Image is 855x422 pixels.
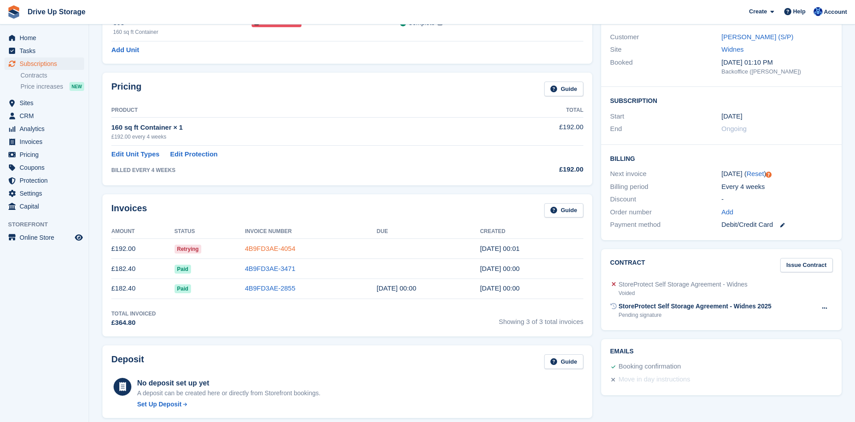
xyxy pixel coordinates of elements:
[610,207,721,217] div: Order number
[111,318,156,328] div: £364.80
[175,245,202,254] span: Retrying
[610,348,833,355] h2: Emails
[544,203,583,218] a: Guide
[111,354,144,369] h2: Deposit
[4,32,84,44] a: menu
[496,103,583,118] th: Total
[610,182,721,192] div: Billing period
[20,174,73,187] span: Protection
[245,265,295,272] a: 4B9FD3AE-3471
[793,7,806,16] span: Help
[20,32,73,44] span: Home
[721,45,744,53] a: Widnes
[765,171,773,179] div: Tooltip anchor
[814,7,822,16] img: Widnes Team
[111,166,496,174] div: BILLED EVERY 4 WEEKS
[721,182,833,192] div: Every 4 weeks
[137,400,182,409] div: Set Up Deposit
[20,161,73,174] span: Coupons
[496,117,583,145] td: £192.00
[610,32,721,42] div: Customer
[480,284,520,292] time: 2025-06-25 23:00:15 UTC
[170,149,218,160] a: Edit Protection
[480,245,520,252] time: 2025-08-20 23:01:01 UTC
[113,28,252,36] div: 160 sq ft Container
[111,310,156,318] div: Total Invoiced
[4,123,84,135] a: menu
[721,57,833,68] div: [DATE] 01:10 PM
[111,133,496,141] div: £192.00 every 4 weeks
[20,135,73,148] span: Invoices
[111,259,175,279] td: £182.40
[69,82,84,91] div: NEW
[610,111,721,122] div: Start
[721,220,833,230] div: Debit/Credit Card
[610,154,833,163] h2: Billing
[610,220,721,230] div: Payment method
[111,103,496,118] th: Product
[610,96,833,105] h2: Subscription
[544,354,583,369] a: Guide
[20,57,73,70] span: Subscriptions
[619,280,747,289] div: StoreProtect Self Storage Agreement - Widnes
[721,207,733,217] a: Add
[111,279,175,299] td: £182.40
[20,71,84,80] a: Contracts
[20,187,73,200] span: Settings
[619,311,771,319] div: Pending signature
[245,245,295,252] a: 4B9FD3AE-4054
[20,148,73,161] span: Pricing
[4,97,84,109] a: menu
[544,82,583,96] a: Guide
[610,258,645,273] h2: Contract
[111,149,159,160] a: Edit Unit Types
[377,225,480,239] th: Due
[780,258,833,273] a: Issue Contract
[4,57,84,70] a: menu
[4,231,84,244] a: menu
[111,203,147,218] h2: Invoices
[480,265,520,272] time: 2025-07-23 23:00:51 UTC
[7,5,20,19] img: stora-icon-8386f47178a22dfd0bd8f6a31ec36ba5ce8667c1dd55bd0f319d3a0aa187defe.svg
[4,110,84,122] a: menu
[499,310,583,328] span: Showing 3 of 3 total invoices
[721,194,833,205] div: -
[245,284,295,292] a: 4B9FD3AE-2855
[4,148,84,161] a: menu
[721,33,794,41] a: [PERSON_NAME] (S/P)
[111,239,175,259] td: £192.00
[175,225,245,239] th: Status
[496,164,583,175] div: £192.00
[137,389,321,398] p: A deposit can be created here or directly from Storefront bookings.
[377,284,416,292] time: 2025-06-26 23:00:00 UTC
[824,8,847,16] span: Account
[4,187,84,200] a: menu
[137,400,321,409] a: Set Up Deposit
[619,302,771,311] div: StoreProtect Self Storage Agreement - Widnes 2025
[73,232,84,243] a: Preview store
[111,123,496,133] div: 160 sq ft Container × 1
[175,265,191,274] span: Paid
[619,361,681,372] div: Booking confirmation
[610,124,721,134] div: End
[4,200,84,213] a: menu
[20,82,84,91] a: Price increases NEW
[20,231,73,244] span: Online Store
[8,220,89,229] span: Storefront
[746,170,764,177] a: Reset
[480,225,583,239] th: Created
[20,97,73,109] span: Sites
[619,374,690,385] div: Move in day instructions
[4,135,84,148] a: menu
[4,161,84,174] a: menu
[20,200,73,213] span: Capital
[137,378,321,389] div: No deposit set up yet
[721,169,833,179] div: [DATE] ( )
[749,7,767,16] span: Create
[610,57,721,76] div: Booked
[4,45,84,57] a: menu
[721,125,747,132] span: Ongoing
[20,82,63,91] span: Price increases
[111,225,175,239] th: Amount
[20,45,73,57] span: Tasks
